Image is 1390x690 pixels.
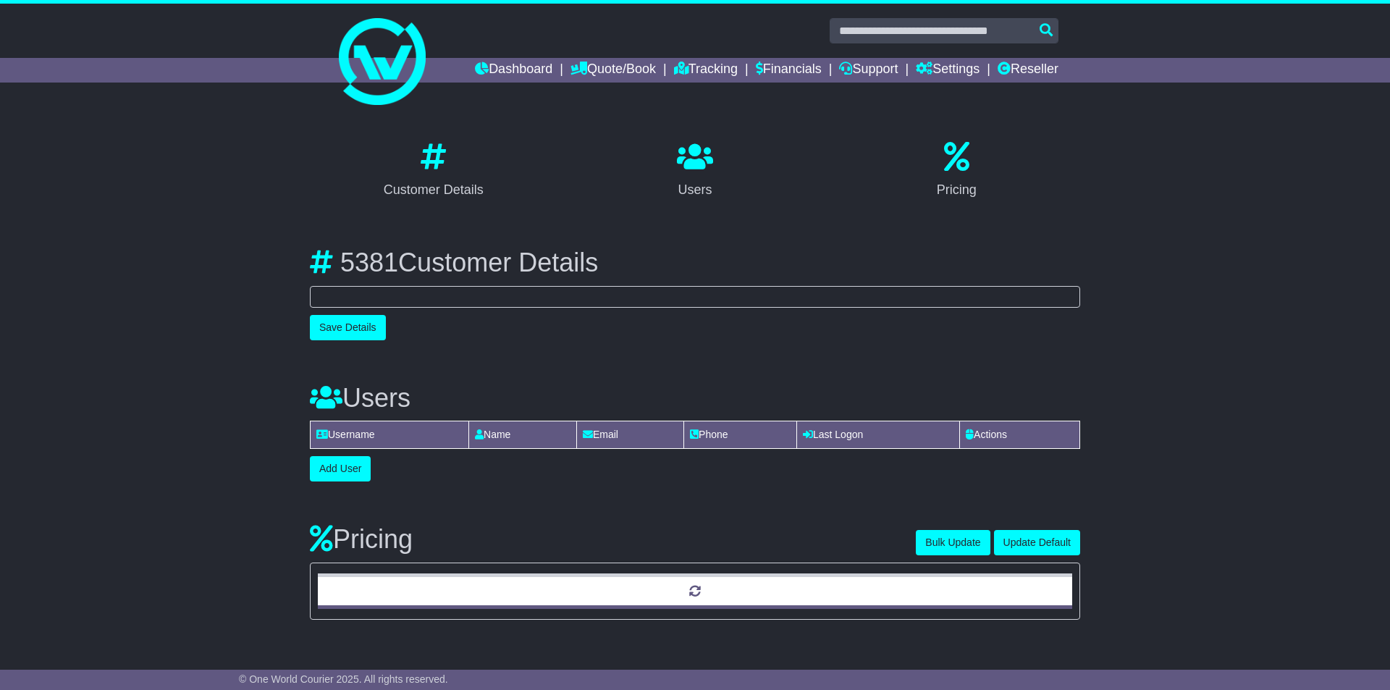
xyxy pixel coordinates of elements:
[310,315,386,340] button: Save Details
[239,673,448,685] span: © One World Courier 2025. All rights reserved.
[998,58,1058,83] a: Reseller
[674,58,738,83] a: Tracking
[310,384,1080,413] h3: Users
[916,530,990,555] button: Bulk Update
[475,58,552,83] a: Dashboard
[374,137,493,205] a: Customer Details
[677,180,713,200] div: Users
[916,58,980,83] a: Settings
[570,58,656,83] a: Quote/Book
[310,456,371,481] button: Add User
[667,137,723,205] a: Users
[469,421,577,449] td: Name
[927,137,986,205] a: Pricing
[756,58,822,83] a: Financials
[384,180,484,200] div: Customer Details
[310,248,1080,277] h3: Customer Details
[937,180,977,200] div: Pricing
[960,421,1080,449] td: Actions
[796,421,959,449] td: Last Logon
[684,421,797,449] td: Phone
[340,248,398,277] span: 5381
[839,58,898,83] a: Support
[994,530,1080,555] button: Update Default
[310,525,916,554] h3: Pricing
[311,421,469,449] td: Username
[576,421,683,449] td: Email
